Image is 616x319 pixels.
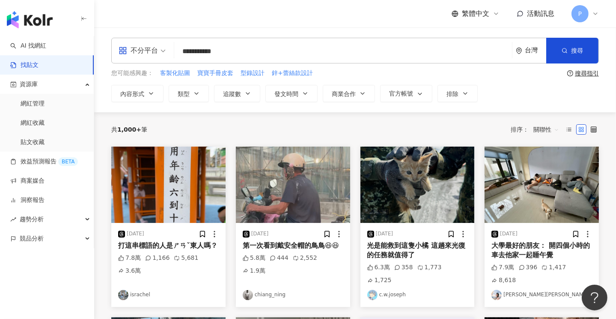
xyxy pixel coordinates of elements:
[20,229,44,248] span: 競品分析
[367,276,392,285] div: 1,725
[271,69,313,78] button: 鋅+蕾絲款設計
[20,75,38,94] span: 資源庫
[293,254,317,262] div: 2,552
[491,241,592,260] div: 大學最好的朋友： 開四個小時的車去他家一起睡午覺
[117,126,141,133] span: 1,000+
[118,290,219,300] a: KOL Avatarisrachel
[214,85,260,102] button: 追蹤數
[525,47,546,54] div: 台灣
[380,85,432,102] button: 官方帳號
[272,69,313,78] span: 鋅+蕾絲款設計
[178,90,190,97] span: 類型
[367,263,390,272] div: 6.3萬
[119,44,158,57] div: 不分平台
[571,47,583,54] span: 搜尋
[542,263,566,272] div: 1,417
[243,241,343,250] div: 第一次看到戴安全帽的鳥鳥😆😆
[111,85,164,102] button: 內容形式
[118,254,141,262] div: 7.8萬
[446,90,458,97] span: 排除
[119,46,127,55] span: appstore
[394,263,413,272] div: 358
[485,147,599,223] img: post-image
[500,230,518,238] div: [DATE]
[376,230,393,238] div: [DATE]
[174,254,198,262] div: 5,681
[491,263,514,272] div: 7.9萬
[111,147,226,223] img: post-image
[546,38,598,63] button: 搜尋
[21,138,45,147] a: 貼文收藏
[21,99,45,108] a: 網紅管理
[274,90,298,97] span: 發文時間
[10,217,16,223] span: rise
[389,90,413,97] span: 官方帳號
[437,85,478,102] button: 排除
[118,241,219,250] div: 打這串標語的人是ㄕㄢˇ東人嗎？
[575,70,599,77] div: 搜尋指引
[10,42,46,50] a: searchAI 找網紅
[578,9,582,18] span: P
[118,290,128,300] img: KOL Avatar
[118,267,141,275] div: 3.6萬
[169,85,209,102] button: 類型
[10,61,39,69] a: 找貼文
[367,290,468,300] a: KOL Avatarc.w.joseph
[367,241,468,260] div: 光是能救到這隻小橘 這趟來光復的任務就值得了
[491,290,592,300] a: KOL Avatar[PERSON_NAME][PERSON_NAME]
[516,48,522,54] span: environment
[111,126,147,133] div: 共 筆
[223,90,241,97] span: 追蹤數
[197,69,234,78] button: 寶寶手冊皮套
[491,276,516,285] div: 8,618
[160,69,190,78] button: 客製化貼圖
[417,263,442,272] div: 1,773
[160,69,190,78] span: 客製化貼圖
[265,85,318,102] button: 發文時間
[567,70,573,76] span: question-circle
[10,157,78,166] a: 效益預測報告BETA
[582,285,607,310] iframe: Help Scout Beacon - Open
[21,119,45,127] a: 網紅收藏
[251,230,269,238] div: [DATE]
[236,147,350,223] img: post-image
[533,123,559,136] span: 關聯性
[360,147,475,223] img: post-image
[120,90,144,97] span: 內容形式
[10,177,45,185] a: 商案媒合
[527,9,554,18] span: 活動訊息
[462,9,489,18] span: 繁體中文
[243,254,265,262] div: 5.8萬
[519,263,538,272] div: 396
[243,290,253,300] img: KOL Avatar
[240,69,265,78] button: 型錄設計
[323,85,375,102] button: 商業合作
[243,290,343,300] a: KOL Avatarchiang_ning
[332,90,356,97] span: 商業合作
[111,69,153,78] span: 您可能感興趣：
[491,290,502,300] img: KOL Avatar
[241,69,265,78] span: 型錄設計
[145,254,170,262] div: 1,166
[127,230,144,238] div: [DATE]
[20,210,44,229] span: 趨勢分析
[511,123,564,136] div: 排序：
[10,196,45,205] a: 洞察報告
[270,254,289,262] div: 444
[197,69,233,78] span: 寶寶手冊皮套
[367,290,378,300] img: KOL Avatar
[243,267,265,275] div: 1.9萬
[7,11,53,28] img: logo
